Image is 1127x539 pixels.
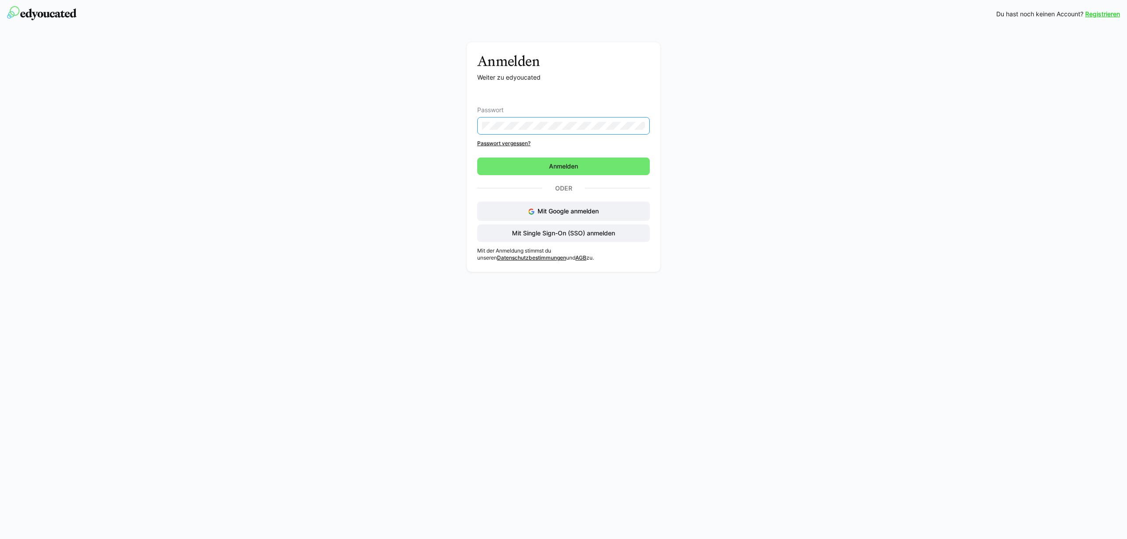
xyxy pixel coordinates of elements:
button: Anmelden [477,158,650,175]
span: Mit Single Sign-On (SSO) anmelden [511,229,616,238]
p: Weiter zu edyoucated [477,73,650,82]
span: Mit Google anmelden [538,207,599,215]
span: Du hast noch keinen Account? [996,10,1083,18]
p: Mit der Anmeldung stimmst du unseren und zu. [477,247,650,261]
button: Mit Google anmelden [477,202,650,221]
p: Oder [542,182,585,194]
a: Datenschutzbestimmungen [497,254,566,261]
img: edyoucated [7,6,77,20]
a: Passwort vergessen? [477,140,650,147]
span: Passwort [477,106,504,114]
a: AGB [575,254,586,261]
button: Mit Single Sign-On (SSO) anmelden [477,224,650,242]
a: Registrieren [1085,10,1120,18]
h3: Anmelden [477,53,650,70]
span: Anmelden [548,162,579,171]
